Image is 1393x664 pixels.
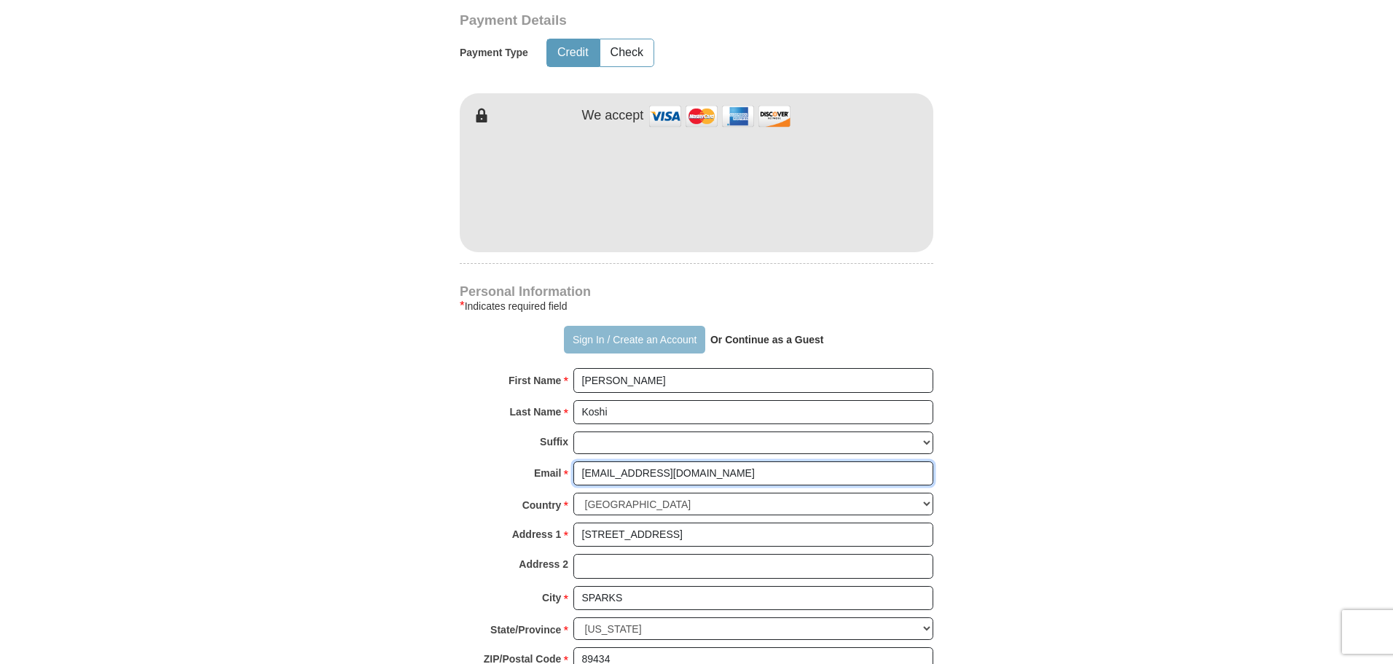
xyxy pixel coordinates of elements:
img: credit cards accepted [647,101,793,132]
button: Credit [547,39,599,66]
strong: State/Province [490,620,561,640]
strong: Suffix [540,431,568,452]
h4: We accept [582,108,644,124]
strong: City [542,587,561,608]
button: Sign In / Create an Account [564,326,705,354]
button: Check [600,39,654,66]
strong: Address 1 [512,524,562,544]
h4: Personal Information [460,286,933,297]
h5: Payment Type [460,47,528,59]
strong: Email [534,463,561,483]
div: Indicates required field [460,297,933,315]
strong: First Name [509,370,561,391]
strong: Country [522,495,562,515]
strong: Last Name [510,402,562,422]
h3: Payment Details [460,12,831,29]
strong: Or Continue as a Guest [710,334,824,345]
strong: Address 2 [519,554,568,574]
